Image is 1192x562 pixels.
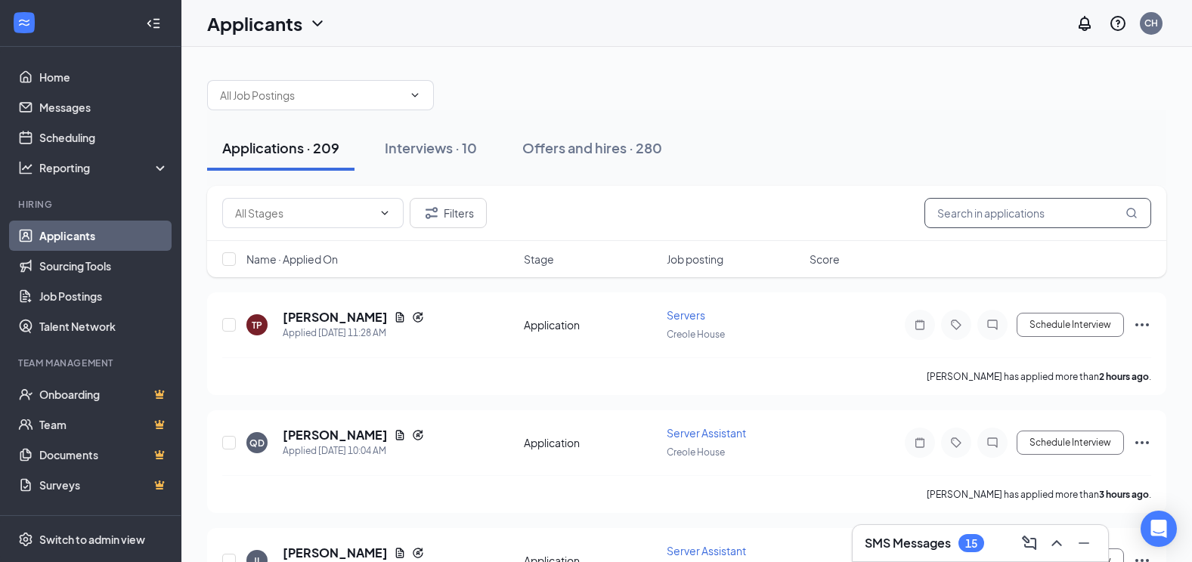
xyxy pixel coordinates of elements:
div: Applied [DATE] 11:28 AM [283,326,424,341]
svg: Notifications [1076,14,1094,32]
a: Applicants [39,221,169,251]
div: Switch to admin view [39,532,145,547]
button: Schedule Interview [1017,431,1124,455]
svg: Tag [947,437,965,449]
svg: Document [394,311,406,323]
div: Application [524,317,658,332]
svg: Document [394,547,406,559]
a: Scheduling [39,122,169,153]
span: Server Assistant [667,426,746,440]
svg: ComposeMessage [1020,534,1039,552]
svg: Minimize [1075,534,1093,552]
svg: Ellipses [1133,434,1151,452]
a: Sourcing Tools [39,251,169,281]
span: Job posting [667,252,723,267]
svg: ChevronDown [409,89,421,101]
div: 15 [965,537,977,550]
input: All Stages [235,205,373,221]
svg: Filter [423,204,441,222]
span: Name · Applied On [246,252,338,267]
div: Open Intercom Messenger [1141,511,1177,547]
svg: Reapply [412,429,424,441]
svg: ChevronDown [308,14,327,32]
span: Creole House [667,329,725,340]
button: ComposeMessage [1017,531,1042,555]
h1: Applicants [207,11,302,36]
h3: SMS Messages [865,535,951,551]
p: [PERSON_NAME] has applied more than . [927,488,1151,501]
svg: Collapse [146,16,161,31]
b: 2 hours ago [1099,371,1149,382]
p: [PERSON_NAME] has applied more than . [927,370,1151,383]
div: Applied [DATE] 10:04 AM [283,443,424,459]
button: Schedule Interview [1017,313,1124,337]
h5: [PERSON_NAME] [283,309,388,326]
a: TeamCrown [39,409,169,440]
a: Job Postings [39,281,169,311]
svg: Note [911,319,929,331]
svg: ChevronDown [379,207,391,219]
input: Search in applications [924,198,1151,228]
div: Hiring [18,198,166,211]
svg: ChatInactive [983,319,1002,331]
svg: QuestionInfo [1109,14,1127,32]
svg: Note [911,437,929,449]
h5: [PERSON_NAME] [283,427,388,443]
button: ChevronUp [1045,531,1069,555]
a: SurveysCrown [39,470,169,500]
svg: Settings [18,532,33,547]
a: Talent Network [39,311,169,341]
a: Home [39,62,169,92]
svg: Document [394,429,406,441]
b: 3 hours ago [1099,489,1149,500]
span: Creole House [667,446,725,458]
div: Team Management [18,357,166,369]
a: OnboardingCrown [39,379,169,409]
div: Interviews · 10 [385,138,477,157]
svg: Reapply [412,311,424,323]
a: Messages [39,92,169,122]
div: Applications · 209 [222,138,339,157]
button: Filter Filters [410,198,487,228]
span: Server Assistant [667,544,746,557]
div: CH [1144,17,1158,29]
div: TP [252,319,262,332]
svg: Tag [947,319,965,331]
svg: ChatInactive [983,437,1002,449]
div: Offers and hires · 280 [522,138,662,157]
svg: ChevronUp [1048,534,1066,552]
span: Score [810,252,840,267]
button: Minimize [1072,531,1096,555]
svg: Reapply [412,547,424,559]
div: QD [249,437,265,449]
a: DocumentsCrown [39,440,169,470]
div: Application [524,435,658,450]
h5: [PERSON_NAME] [283,545,388,561]
input: All Job Postings [220,87,403,103]
svg: WorkstreamLogo [17,15,32,30]
svg: MagnifyingGlass [1125,207,1138,219]
svg: Ellipses [1133,316,1151,334]
div: Reporting [39,160,169,175]
span: Stage [524,252,554,267]
span: Servers [667,308,705,322]
svg: Analysis [18,160,33,175]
